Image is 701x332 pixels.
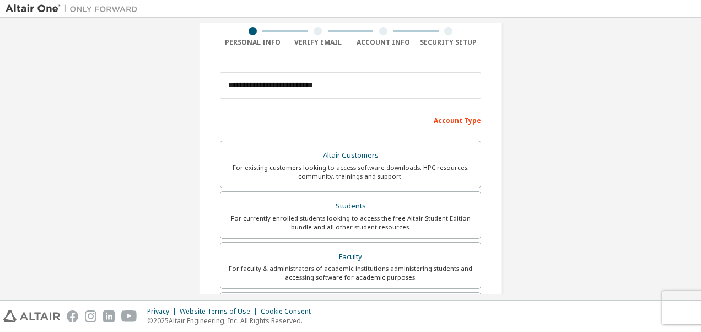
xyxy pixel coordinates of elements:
[227,148,474,163] div: Altair Customers
[180,307,261,316] div: Website Terms of Use
[67,310,78,322] img: facebook.svg
[121,310,137,322] img: youtube.svg
[227,249,474,265] div: Faculty
[85,310,96,322] img: instagram.svg
[227,214,474,232] div: For currently enrolled students looking to access the free Altair Student Edition bundle and all ...
[261,307,317,316] div: Cookie Consent
[227,163,474,181] div: For existing customers looking to access software downloads, HPC resources, community, trainings ...
[350,38,416,47] div: Account Info
[147,316,317,325] p: © 2025 Altair Engineering, Inc. All Rights Reserved.
[220,38,285,47] div: Personal Info
[6,3,143,14] img: Altair One
[147,307,180,316] div: Privacy
[103,310,115,322] img: linkedin.svg
[227,264,474,282] div: For faculty & administrators of academic institutions administering students and accessing softwa...
[416,38,482,47] div: Security Setup
[285,38,351,47] div: Verify Email
[220,111,481,128] div: Account Type
[3,310,60,322] img: altair_logo.svg
[227,199,474,214] div: Students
